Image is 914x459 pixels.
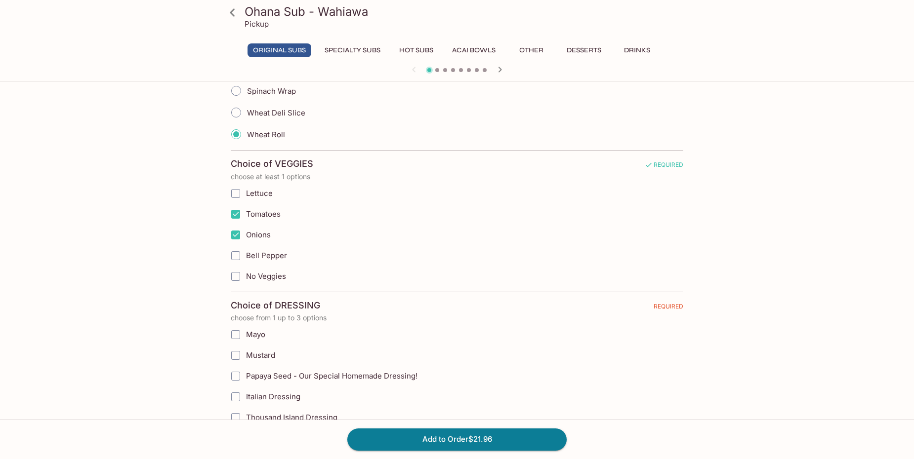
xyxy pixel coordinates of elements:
span: Spinach Wrap [247,86,296,96]
span: Papaya Seed - Our Special Homemade Dressing! [246,371,417,381]
span: Bell Pepper [246,251,287,260]
span: REQUIRED [645,161,683,172]
span: REQUIRED [654,303,683,314]
span: Tomatoes [246,209,281,219]
span: Wheat Roll [247,130,285,139]
button: Original Subs [248,43,311,57]
span: Onions [246,230,271,239]
span: No Veggies [246,271,286,281]
p: choose from 1 up to 3 options [231,314,683,322]
p: choose at least 1 options [231,173,683,181]
h4: Choice of VEGGIES [231,158,313,169]
button: Add to Order$21.96 [347,428,567,450]
span: Italian Dressing [246,392,300,401]
span: Mustard [246,350,275,360]
span: Wheat Deli Slice [247,108,305,117]
button: Specialty Subs [319,43,386,57]
span: Mayo [246,330,265,339]
button: Acai Bowls [447,43,501,57]
span: Lettuce [246,189,273,198]
button: Hot Subs [394,43,439,57]
button: Drinks [615,43,659,57]
h3: Ohana Sub - Wahiawa [245,4,686,19]
button: Other [509,43,553,57]
span: Thousand Island Dressing [246,413,337,422]
h4: Choice of DRESSING [231,300,320,311]
p: Pickup [245,19,269,29]
button: Desserts [561,43,607,57]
